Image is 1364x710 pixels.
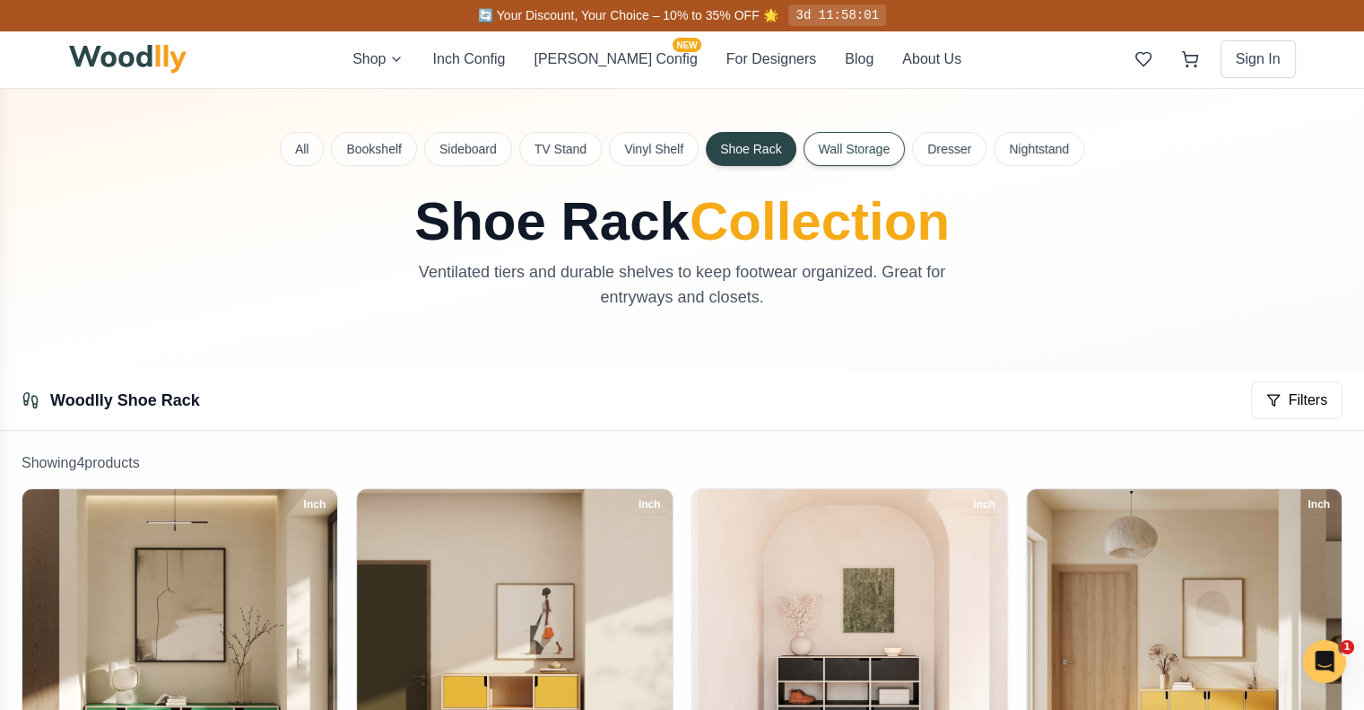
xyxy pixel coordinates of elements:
button: For Designers [726,48,816,70]
span: Collection [690,191,950,251]
button: Wall Storage [804,132,906,166]
span: NEW [673,38,700,52]
button: Shop [352,48,404,70]
div: Inch [630,495,669,514]
button: TV Stand [519,132,602,166]
button: Shoe Rack [706,132,795,166]
div: Inch [296,495,334,514]
span: 🔄 Your Discount, Your Choice – 10% to 35% OFF 🌟 [478,8,778,22]
div: Inch [965,495,1003,514]
button: About Us [902,48,961,70]
button: All [280,132,325,166]
button: Bookshelf [331,132,416,166]
iframe: Intercom live chat [1303,640,1346,683]
p: Showing 4 product s [22,452,1342,474]
button: Vinyl Shelf [609,132,699,166]
span: Filters [1288,390,1327,411]
img: Woodlly [69,45,187,74]
button: [PERSON_NAME] ConfigNEW [534,48,697,70]
button: Dresser [912,132,986,166]
p: Ventilated tiers and durable shelves to keep footwear organized. Great for entryways and closets. [381,259,984,310]
button: Inch Config [432,48,505,70]
button: Blog [845,48,873,70]
span: 1 [1340,640,1354,654]
button: Sign In [1221,40,1296,78]
a: Woodlly Shoe Rack [50,391,200,409]
h1: Shoe Rack [281,195,1084,249]
div: Inch [1299,495,1338,514]
button: Sideboard [424,132,512,166]
button: Nightstand [994,132,1084,166]
div: 3d 11:58:01 [788,4,885,26]
button: Filters [1251,381,1342,419]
